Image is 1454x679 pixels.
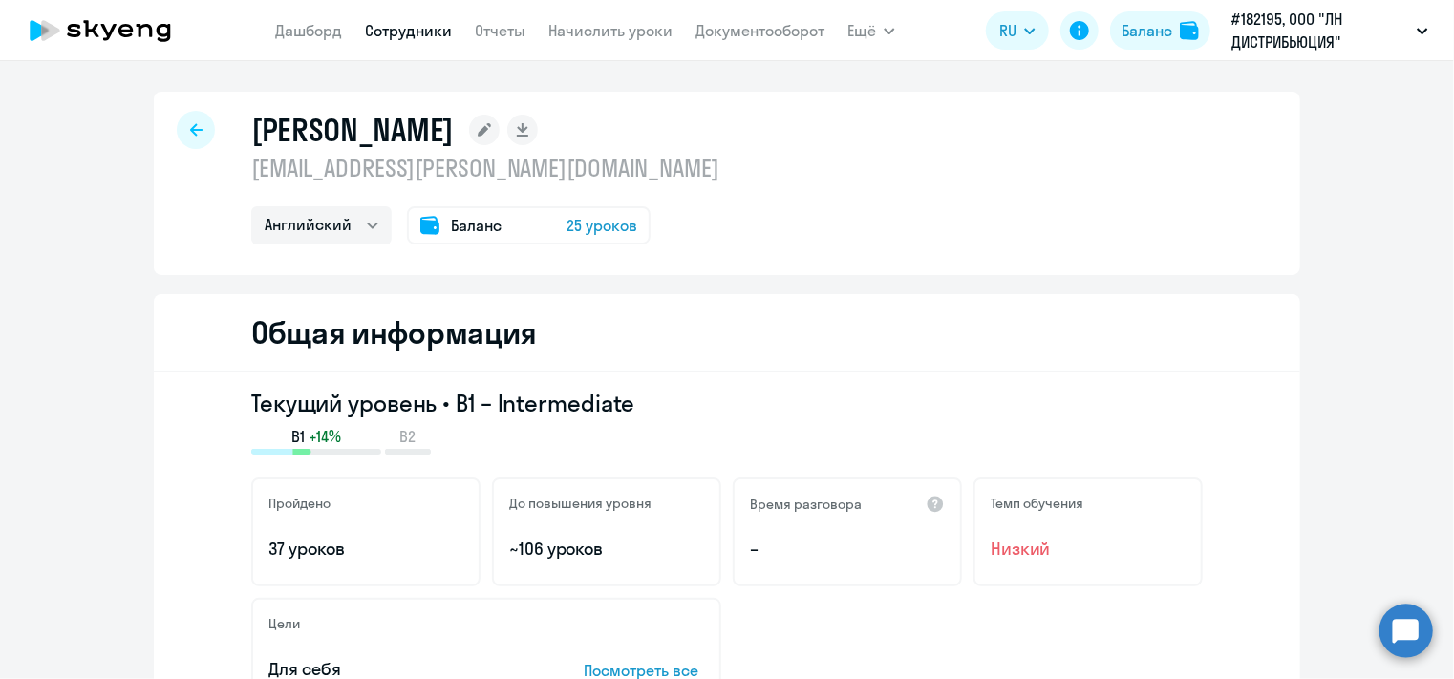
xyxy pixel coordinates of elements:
[847,11,895,50] button: Ещё
[451,214,502,237] span: Баланс
[291,426,305,447] span: B1
[1231,8,1409,53] p: #182195, ООО "ЛН ДИСТРИБЬЮЦИЯ"
[251,313,537,351] h2: Общая информация
[251,111,454,149] h1: [PERSON_NAME]
[509,537,704,562] p: ~106 уроков
[750,537,945,562] p: –
[275,21,342,40] a: Дашборд
[268,615,300,632] h5: Цели
[991,537,1186,562] span: Низкий
[400,426,417,447] span: B2
[509,495,652,512] h5: До повышения уровня
[251,153,719,183] p: [EMAIL_ADDRESS][PERSON_NAME][DOMAIN_NAME]
[750,496,862,513] h5: Время разговора
[695,21,824,40] a: Документооборот
[268,495,331,512] h5: Пройдено
[847,19,876,42] span: Ещё
[567,214,637,237] span: 25 уроков
[251,388,1203,418] h3: Текущий уровень • B1 – Intermediate
[1110,11,1210,50] button: Балансbalance
[1222,8,1438,53] button: #182195, ООО "ЛН ДИСТРИБЬЮЦИЯ"
[548,21,673,40] a: Начислить уроки
[365,21,452,40] a: Сотрудники
[999,19,1016,42] span: RU
[1122,19,1172,42] div: Баланс
[475,21,525,40] a: Отчеты
[268,537,463,562] p: 37 уроков
[986,11,1049,50] button: RU
[309,426,341,447] span: +14%
[1180,21,1199,40] img: balance
[991,495,1083,512] h5: Темп обучения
